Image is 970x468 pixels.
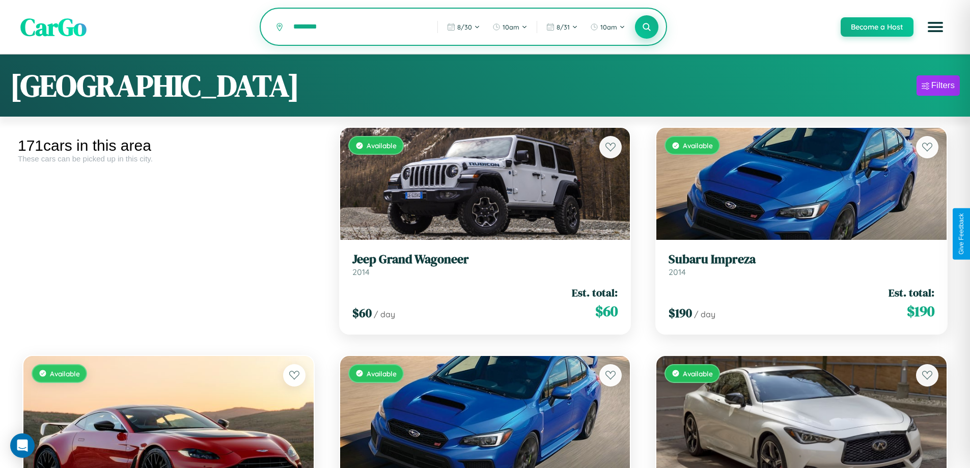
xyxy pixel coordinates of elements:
span: 10am [503,23,519,31]
div: Open Intercom Messenger [10,433,35,458]
span: Available [683,369,713,378]
span: / day [694,309,715,319]
span: $ 190 [907,301,934,321]
button: Become a Host [841,17,913,37]
button: Filters [917,75,960,96]
div: Give Feedback [958,213,965,255]
span: / day [374,309,395,319]
span: 10am [600,23,617,31]
div: 171 cars in this area [18,137,319,154]
span: 2014 [669,267,686,277]
span: 8 / 31 [557,23,570,31]
span: Available [683,141,713,150]
div: Filters [931,80,955,91]
span: Available [367,141,397,150]
span: $ 190 [669,305,692,321]
button: 8/31 [541,19,583,35]
span: Est. total: [572,285,618,300]
button: 10am [585,19,630,35]
span: 2014 [352,267,370,277]
a: Subaru Impreza2014 [669,252,934,277]
div: These cars can be picked up in this city. [18,154,319,163]
span: 8 / 30 [457,23,472,31]
span: $ 60 [595,301,618,321]
button: 10am [487,19,533,35]
h1: [GEOGRAPHIC_DATA] [10,65,299,106]
span: Available [50,369,80,378]
h3: Subaru Impreza [669,252,934,267]
span: $ 60 [352,305,372,321]
span: Est. total: [889,285,934,300]
span: Available [367,369,397,378]
h3: Jeep Grand Wagoneer [352,252,618,267]
button: 8/30 [442,19,485,35]
a: Jeep Grand Wagoneer2014 [352,252,618,277]
button: Open menu [921,13,950,41]
span: CarGo [20,10,87,44]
